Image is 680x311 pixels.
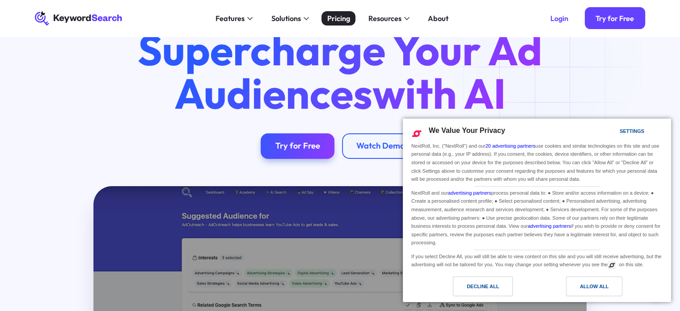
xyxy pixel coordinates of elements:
a: Try for Free [585,7,645,29]
div: Watch Demo [356,141,405,151]
a: Try for Free [261,133,334,159]
div: Try for Free [596,14,634,23]
div: Login [550,14,568,23]
div: Features [215,13,245,24]
a: advertising partners [528,223,571,229]
span: We Value Your Privacy [429,127,505,134]
a: Pricing [321,11,355,26]
div: Solutions [271,13,300,24]
div: Pricing [327,13,350,24]
div: Resources [368,13,401,24]
a: Allow All [537,277,666,301]
div: Try for Free [275,141,320,151]
a: advertising partners [448,190,491,196]
a: Login [539,7,579,29]
a: Settings [604,124,625,141]
div: Decline All [467,281,499,291]
a: About [422,11,454,26]
a: 20 advertising partners [486,143,536,149]
div: Allow All [580,281,608,291]
div: If you select Decline All, you will still be able to view content on this site and you will still... [410,250,664,270]
div: NextRoll and our process personal data to: ● Store and/or access information on a device; ● Creat... [410,187,664,248]
div: Settings [620,126,644,136]
h1: Supercharge Your Ad Audiences [121,28,559,115]
div: NextRoll, Inc. ("NextRoll") and our use cookies and similar technologies on this site and use per... [410,141,664,184]
span: with AI [372,67,506,119]
a: Decline All [408,277,537,301]
div: About [428,13,448,24]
